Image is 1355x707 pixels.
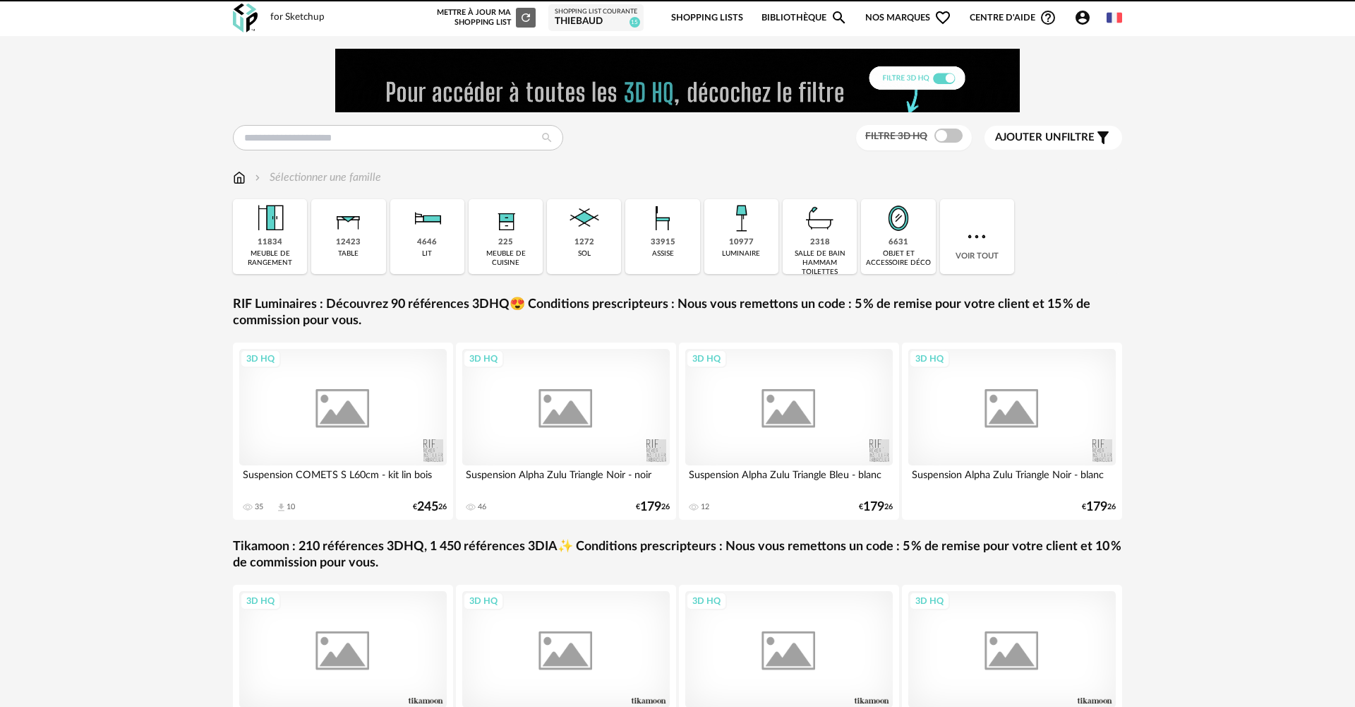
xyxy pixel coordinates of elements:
[1107,10,1122,25] img: fr
[934,9,951,26] span: Heart Outline icon
[701,502,709,512] div: 12
[233,170,246,186] img: svg+xml;base64,PHN2ZyB3aWR0aD0iMTYiIGhlaWdodD0iMTciIHZpZXdCb3g9IjAgMCAxNiAxNyIgZmlsbD0ibm9uZSIgeG...
[630,17,640,28] span: 15
[889,237,908,248] div: 6631
[408,199,446,237] img: Literie.png
[1074,9,1097,26] span: Account Circle icon
[787,249,853,277] div: salle de bain hammam toilettes
[237,249,303,268] div: meuble de rangement
[251,199,289,237] img: Meuble%20de%20rangement.png
[865,131,927,141] span: Filtre 3D HQ
[909,350,950,368] div: 3D HQ
[578,249,591,259] div: sol
[555,16,637,28] div: THIEBAUD
[434,8,536,28] div: Mettre à jour ma Shopping List
[636,502,670,512] div: € 26
[722,249,760,259] div: luminaire
[1082,502,1116,512] div: € 26
[679,343,899,520] a: 3D HQ Suspension Alpha Zulu Triangle Bleu - blanc 12 €17926
[940,199,1014,274] div: Voir tout
[417,237,437,248] div: 4646
[761,1,848,35] a: BibliothèqueMagnify icon
[478,502,486,512] div: 46
[644,199,682,237] img: Assise.png
[270,11,325,24] div: for Sketchup
[233,297,1122,330] a: RIF Luminaires : Découvrez 90 références 3DHQ😍 Conditions prescripteurs : Nous vous remettons un ...
[722,199,760,237] img: Luminaire.png
[652,249,674,259] div: assise
[909,592,950,610] div: 3D HQ
[565,199,603,237] img: Sol.png
[810,237,830,248] div: 2318
[640,502,661,512] span: 179
[463,350,504,368] div: 3D HQ
[252,170,381,186] div: Sélectionner une famille
[417,502,438,512] span: 245
[258,237,282,248] div: 11834
[902,343,1122,520] a: 3D HQ Suspension Alpha Zulu Triangle Noir - blanc €17926
[462,465,670,494] div: Suspension Alpha Zulu Triangle Noir - noir
[498,237,513,248] div: 225
[240,350,281,368] div: 3D HQ
[338,249,359,259] div: table
[1086,502,1107,512] span: 179
[995,131,1095,145] span: filtre
[686,350,727,368] div: 3D HQ
[1074,9,1091,26] span: Account Circle icon
[984,126,1122,150] button: Ajouter unfiltre Filter icon
[686,592,727,610] div: 3D HQ
[487,199,525,237] img: Rangement.png
[276,502,287,513] span: Download icon
[865,1,951,35] span: Nos marques
[233,4,258,32] img: OXP
[970,9,1056,26] span: Centre d'aideHelp Circle Outline icon
[801,199,839,237] img: Salle%20de%20bain.png
[330,199,368,237] img: Table.png
[964,224,989,249] img: more.7b13dc1.svg
[519,13,532,21] span: Refresh icon
[831,9,848,26] span: Magnify icon
[1095,129,1112,146] span: Filter icon
[233,343,453,520] a: 3D HQ Suspension COMETS S L60cm - kit lin bois 35 Download icon 10 €24526
[335,49,1020,112] img: FILTRE%20HQ%20NEW_V1%20(4).gif
[863,502,884,512] span: 179
[463,592,504,610] div: 3D HQ
[239,465,447,494] div: Suspension COMETS S L60cm - kit lin bois
[879,199,917,237] img: Miroir.png
[456,343,676,520] a: 3D HQ Suspension Alpha Zulu Triangle Noir - noir 46 €17926
[336,237,361,248] div: 12423
[287,502,295,512] div: 10
[1040,9,1056,26] span: Help Circle Outline icon
[859,502,893,512] div: € 26
[574,237,594,248] div: 1272
[240,592,281,610] div: 3D HQ
[908,465,1116,494] div: Suspension Alpha Zulu Triangle Noir - blanc
[422,249,432,259] div: lit
[555,8,637,28] a: Shopping List courante THIEBAUD 15
[233,539,1122,572] a: Tikamoon : 210 références 3DHQ, 1 450 références 3DIA✨ Conditions prescripteurs : Nous vous remet...
[651,237,675,248] div: 33915
[729,237,754,248] div: 10977
[671,1,743,35] a: Shopping Lists
[473,249,538,268] div: meuble de cuisine
[555,8,637,16] div: Shopping List courante
[865,249,931,268] div: objet et accessoire déco
[413,502,447,512] div: € 26
[685,465,893,494] div: Suspension Alpha Zulu Triangle Bleu - blanc
[252,170,263,186] img: svg+xml;base64,PHN2ZyB3aWR0aD0iMTYiIGhlaWdodD0iMTYiIHZpZXdCb3g9IjAgMCAxNiAxNiIgZmlsbD0ibm9uZSIgeG...
[995,132,1061,143] span: Ajouter un
[255,502,263,512] div: 35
